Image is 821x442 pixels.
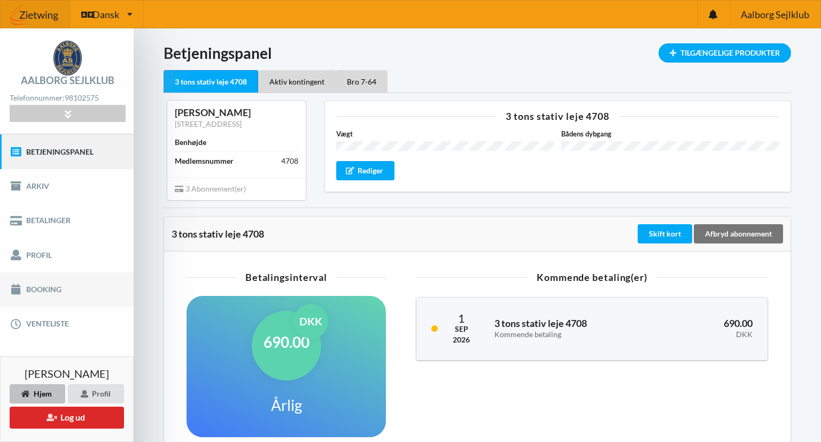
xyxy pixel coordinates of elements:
div: Aalborg Sejlklub [21,75,114,85]
strong: 98102575 [65,93,99,102]
div: 2026 [453,334,470,345]
div: Betalingsinterval [187,272,386,282]
div: Sep [453,324,470,334]
span: Dansk [92,10,119,19]
div: [PERSON_NAME] [175,106,298,119]
div: Kommende betaling(er) [416,272,768,282]
div: DKK [293,304,328,339]
div: 3 tons stativ leje 4708 [336,111,780,121]
div: Kommende betaling [494,330,648,339]
a: [STREET_ADDRESS] [175,119,242,128]
img: logo [53,41,82,75]
h1: Årlig [271,395,302,415]
div: Profil [68,384,124,403]
div: Bro 7-64 [336,70,388,93]
span: 3 Abonnement(er) [175,184,246,193]
div: Skift kort [638,224,692,243]
div: Aktiv kontingent [258,70,336,93]
h1: Betjeningspanel [164,43,791,63]
div: Telefonnummer: [10,91,125,105]
h3: 690.00 [663,317,753,339]
div: 1 [453,313,470,324]
label: Vægt [336,128,554,139]
span: [PERSON_NAME] [25,368,109,379]
div: 4708 [281,156,298,166]
div: Hjem [10,384,65,403]
div: Benhøjde [175,137,206,148]
button: Log ud [10,407,124,429]
div: Medlemsnummer [175,156,234,166]
h3: 3 tons stativ leje 4708 [494,317,648,339]
div: Tilgængelige Produkter [659,43,791,63]
label: Bådens dybgang [561,128,779,139]
div: 3 tons stativ leje 4708 [172,228,636,239]
div: 3 tons stativ leje 4708 [164,70,258,93]
h1: 690.00 [264,332,309,352]
div: DKK [663,330,753,339]
div: Rediger [336,161,395,180]
div: Afbryd abonnement [694,224,783,243]
span: Aalborg Sejlklub [741,10,809,19]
